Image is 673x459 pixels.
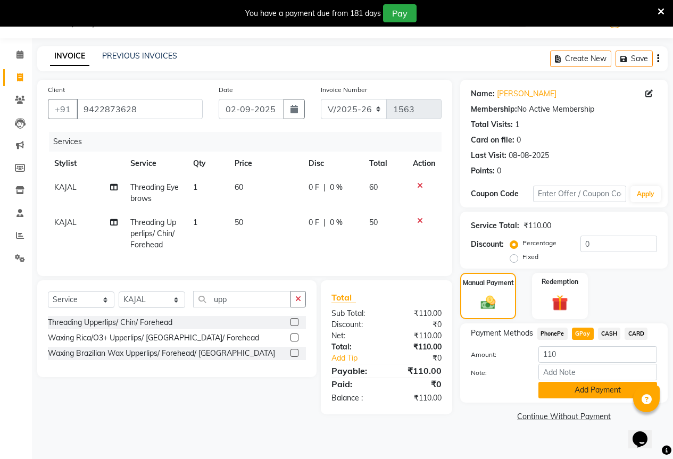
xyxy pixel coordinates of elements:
[48,152,124,176] th: Stylist
[302,152,363,176] th: Disc
[323,364,387,377] div: Payable:
[331,292,356,303] span: Total
[538,364,657,380] input: Add Note
[124,152,186,176] th: Service
[50,47,89,66] a: INVOICE
[48,348,275,359] div: Waxing Brazilian Wax Upperlips/ Forehead/ [GEOGRAPHIC_DATA]
[245,8,381,19] div: You have a payment due from 181 days
[463,278,514,288] label: Manual Payment
[48,317,172,328] div: Threading Upperlips/ Chin/ Forehead
[386,393,450,404] div: ₹110.00
[102,51,177,61] a: PREVIOUS INVOICES
[537,328,568,340] span: PhonePe
[323,308,387,319] div: Sub Total:
[397,353,450,364] div: ₹0
[309,182,319,193] span: 0 F
[48,99,78,119] button: +91
[630,186,661,202] button: Apply
[369,182,378,192] span: 60
[538,346,657,363] input: Amount
[550,51,611,67] button: Create New
[471,88,495,99] div: Name:
[309,217,319,228] span: 0 F
[462,411,666,422] a: Continue Without Payment
[522,238,556,248] label: Percentage
[471,119,513,130] div: Total Visits:
[471,328,533,339] span: Payment Methods
[330,182,343,193] span: 0 %
[386,308,450,319] div: ₹110.00
[616,51,653,67] button: Save
[321,85,367,95] label: Invoice Number
[625,328,647,340] span: CARD
[509,150,549,161] div: 08-08-2025
[386,330,450,341] div: ₹110.00
[323,378,387,390] div: Paid:
[471,165,495,177] div: Points:
[572,328,594,340] span: GPay
[323,182,326,193] span: |
[471,188,533,199] div: Coupon Code
[386,319,450,330] div: ₹0
[383,4,417,22] button: Pay
[471,135,514,146] div: Card on file:
[187,152,228,176] th: Qty
[471,220,519,231] div: Service Total:
[471,239,504,250] div: Discount:
[386,341,450,353] div: ₹110.00
[524,220,551,231] div: ₹110.00
[471,150,506,161] div: Last Visit:
[323,341,387,353] div: Total:
[463,368,530,378] label: Note:
[533,186,626,202] input: Enter Offer / Coupon Code
[542,277,578,287] label: Redemption
[323,217,326,228] span: |
[323,393,387,404] div: Balance :
[323,353,397,364] a: Add Tip
[515,119,519,130] div: 1
[406,152,442,176] th: Action
[471,104,517,115] div: Membership:
[235,182,243,192] span: 60
[628,416,662,448] iframe: chat widget
[547,293,573,313] img: _gift.svg
[538,382,657,398] button: Add Payment
[323,319,387,330] div: Discount:
[219,85,233,95] label: Date
[193,218,197,227] span: 1
[522,252,538,262] label: Fixed
[463,350,530,360] label: Amount:
[476,294,501,311] img: _cash.svg
[130,182,179,203] span: Threading Eyebrows
[323,330,387,341] div: Net:
[497,165,501,177] div: 0
[386,378,450,390] div: ₹0
[77,99,203,119] input: Search by Name/Mobile/Email/Code
[369,218,378,227] span: 50
[235,218,243,227] span: 50
[598,328,621,340] span: CASH
[386,364,450,377] div: ₹110.00
[49,132,450,152] div: Services
[54,182,77,192] span: KAJAL
[228,152,302,176] th: Price
[193,182,197,192] span: 1
[497,88,556,99] a: [PERSON_NAME]
[363,152,406,176] th: Total
[130,218,176,249] span: Threading Upperlips/ Chin/ Forehead
[54,218,77,227] span: KAJAL
[193,291,291,307] input: Search or Scan
[330,217,343,228] span: 0 %
[471,104,657,115] div: No Active Membership
[48,332,259,344] div: Waxing Rica/O3+ Upperlips/ [GEOGRAPHIC_DATA]/ Forehead
[517,135,521,146] div: 0
[48,85,65,95] label: Client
